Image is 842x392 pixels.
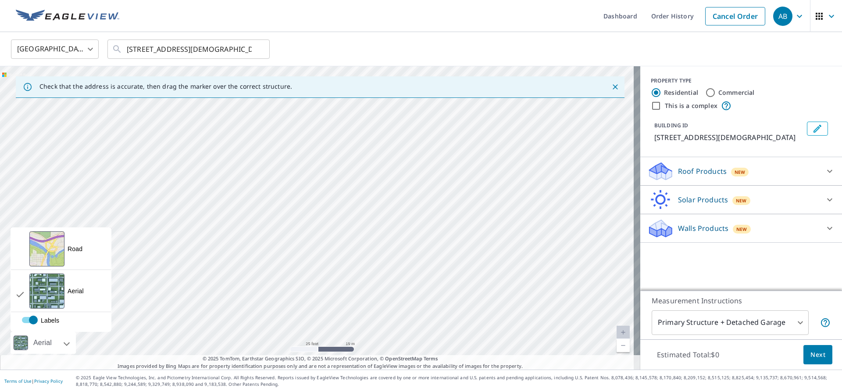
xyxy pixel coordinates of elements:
[735,169,746,176] span: New
[617,339,630,352] a: Current Level 20, Zoom Out
[610,81,621,93] button: Close
[11,332,76,354] div: Aerial
[652,295,831,306] p: Measurement Instructions
[34,378,63,384] a: Privacy Policy
[617,326,630,339] a: Current Level 20, Zoom In Disabled
[203,355,438,363] span: © 2025 TomTom, Earthstar Geographics SIO, © 2025 Microsoft Corporation, ©
[803,345,832,365] button: Next
[16,10,119,23] img: EV Logo
[127,37,252,61] input: Search by address or latitude-longitude
[4,378,63,384] p: |
[385,355,422,362] a: OpenStreetMap
[810,349,825,360] span: Next
[11,227,111,332] div: View aerial and more...
[11,312,111,331] div: enabled
[736,197,747,204] span: New
[647,189,835,210] div: Solar ProductsNew
[678,194,728,205] p: Solar Products
[68,287,84,295] div: Aerial
[68,245,82,253] div: Road
[650,345,726,364] p: Estimated Total: $0
[807,122,828,136] button: Edit building 1
[773,7,792,26] div: AB
[705,7,765,25] a: Cancel Order
[665,101,717,110] label: This is a complex
[664,88,698,97] label: Residential
[11,316,128,325] label: Labels
[678,166,727,176] p: Roof Products
[654,132,803,143] p: [STREET_ADDRESS][DEMOGRAPHIC_DATA]
[652,310,809,335] div: Primary Structure + Detached Garage
[76,374,838,388] p: © 2025 Eagle View Technologies, Inc. and Pictometry International Corp. All Rights Reserved. Repo...
[651,77,831,85] div: PROPERTY TYPE
[31,332,54,354] div: Aerial
[736,226,747,233] span: New
[11,37,99,61] div: [GEOGRAPHIC_DATA]
[820,317,831,328] span: Your report will include the primary structure and a detached garage if one exists.
[4,378,32,384] a: Terms of Use
[654,122,688,129] p: BUILDING ID
[424,355,438,362] a: Terms
[678,223,728,234] p: Walls Products
[647,218,835,239] div: Walls ProductsNew
[647,161,835,182] div: Roof ProductsNew
[718,88,755,97] label: Commercial
[39,83,292,90] p: Check that the address is accurate, then drag the marker over the correct structure.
